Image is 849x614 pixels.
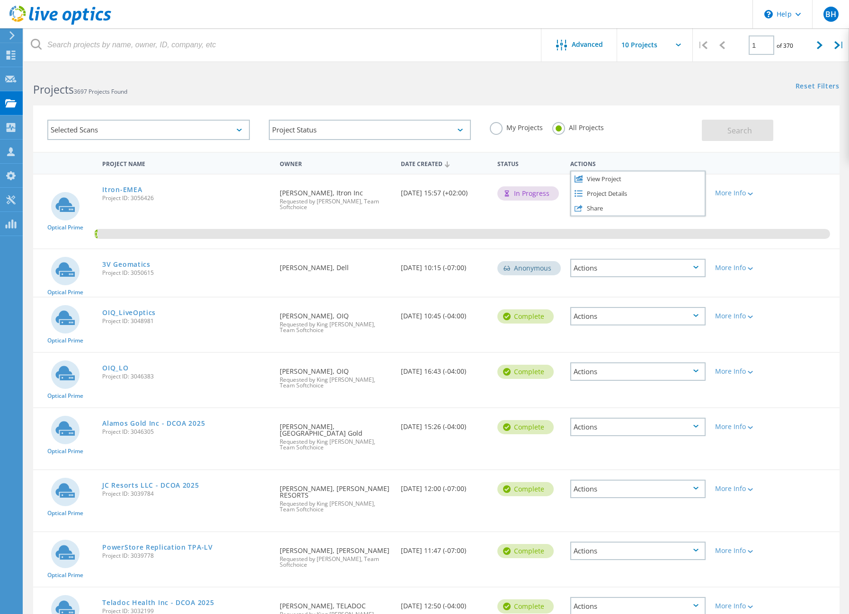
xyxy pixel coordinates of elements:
[47,289,83,295] span: Optical Prime
[33,82,74,97] b: Projects
[570,362,706,381] div: Actions
[497,261,561,275] div: Anonymous
[552,122,604,131] label: All Projects
[796,83,840,91] a: Reset Filters
[702,120,773,141] button: Search
[715,368,770,375] div: More Info
[280,199,391,210] span: Requested by [PERSON_NAME], Team Softchoice
[94,229,97,237] span: 0.45%
[275,298,396,342] div: [PERSON_NAME], OIQ
[396,408,493,439] div: [DATE] 15:26 (-04:00)
[280,501,391,512] span: Requested by King [PERSON_NAME], Team Softchoice
[102,491,270,497] span: Project ID: 3039784
[715,190,770,196] div: More Info
[74,88,127,96] span: 3697 Projects Found
[47,225,83,230] span: Optical Prime
[47,393,83,399] span: Optical Prime
[280,377,391,388] span: Requested by King [PERSON_NAME], Team Softchoice
[825,10,836,18] span: BH
[571,201,705,215] div: Share
[715,423,770,430] div: More Info
[102,608,270,614] span: Project ID: 3032199
[572,41,603,48] span: Advanced
[396,154,493,172] div: Date Created
[47,572,83,578] span: Optical Prime
[493,154,565,172] div: Status
[24,28,542,61] input: Search projects by name, owner, ID, company, etc
[102,429,270,435] span: Project ID: 3046305
[497,599,554,614] div: Complete
[497,482,554,496] div: Complete
[47,120,250,140] div: Selected Scans
[396,532,493,563] div: [DATE] 11:47 (-07:00)
[396,249,493,281] div: [DATE] 10:15 (-07:00)
[275,408,396,460] div: [PERSON_NAME], [GEOGRAPHIC_DATA] Gold
[102,270,270,276] span: Project ID: 3050615
[693,28,712,62] div: |
[102,318,270,324] span: Project ID: 3048981
[715,485,770,492] div: More Info
[102,599,214,606] a: Teladoc Health Inc - DCOA 2025
[570,542,706,560] div: Actions
[9,20,111,26] a: Live Optics Dashboard
[280,322,391,333] span: Requested by King [PERSON_NAME], Team Softchoice
[777,42,793,50] span: of 370
[102,261,150,268] a: 3V Geomatics
[275,353,396,398] div: [PERSON_NAME], OIQ
[727,125,752,136] span: Search
[102,374,270,379] span: Project ID: 3046383
[490,122,543,131] label: My Projects
[715,603,770,609] div: More Info
[497,186,559,201] div: In Progress
[396,175,493,206] div: [DATE] 15:57 (+02:00)
[102,186,142,193] a: Itron-EMEA
[566,154,711,172] div: Actions
[497,365,554,379] div: Complete
[275,249,396,281] div: [PERSON_NAME], Dell
[396,353,493,384] div: [DATE] 16:43 (-04:00)
[280,556,391,568] span: Requested by [PERSON_NAME], Team Softchoice
[497,420,554,434] div: Complete
[571,171,705,186] div: View Project
[396,470,493,501] div: [DATE] 12:00 (-07:00)
[102,195,270,201] span: Project ID: 3056426
[715,313,770,319] div: More Info
[47,510,83,516] span: Optical Prime
[275,175,396,219] div: [PERSON_NAME], Itron Inc
[830,28,849,62] div: |
[497,309,554,324] div: Complete
[102,482,199,489] a: JC Resorts LLC - DCOA 2025
[570,418,706,436] div: Actions
[275,154,396,172] div: Owner
[102,365,128,371] a: OIQ_LO
[497,544,554,558] div: Complete
[571,186,705,201] div: Project Details
[280,439,391,450] span: Requested by King [PERSON_NAME], Team Softchoice
[570,480,706,498] div: Actions
[97,154,275,172] div: Project Name
[764,10,773,18] svg: \n
[269,120,471,140] div: Project Status
[275,532,396,577] div: [PERSON_NAME], [PERSON_NAME]
[102,553,270,559] span: Project ID: 3039778
[275,470,396,522] div: [PERSON_NAME], [PERSON_NAME] RESORTS
[102,544,212,551] a: PowerStore Replication TPA-LV
[715,547,770,554] div: More Info
[396,298,493,329] div: [DATE] 10:45 (-04:00)
[102,420,205,427] a: Alamos Gold Inc - DCOA 2025
[102,309,156,316] a: OIQ_LiveOptics
[570,259,706,277] div: Actions
[47,338,83,343] span: Optical Prime
[715,264,770,271] div: More Info
[570,307,706,325] div: Actions
[47,448,83,454] span: Optical Prime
